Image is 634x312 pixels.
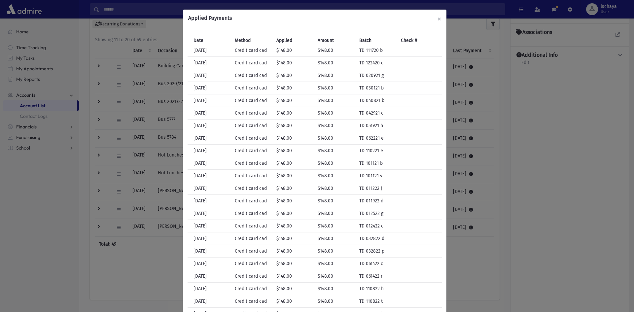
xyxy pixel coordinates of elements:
[190,59,232,66] div: [DATE]
[356,147,398,154] div: TD 110221 e
[231,160,273,167] div: Credit card cad
[356,47,398,54] div: TD 111720 b
[273,110,315,117] div: $148.00
[356,298,398,305] div: TD 110822 t
[273,147,315,154] div: $148.00
[273,197,315,204] div: $148.00
[356,160,398,167] div: TD 101121 b
[356,72,398,79] div: TD 020921 g
[356,122,398,129] div: TD 051921 h
[314,147,356,154] div: $148.00
[231,72,273,79] div: Credit card cad
[273,172,315,179] div: $148.00
[314,235,356,242] div: $148.00
[231,298,273,305] div: Credit card cad
[273,85,315,91] div: $148.00
[273,223,315,229] div: $148.00
[314,97,356,104] div: $148.00
[273,298,315,305] div: $148.00
[231,59,273,66] div: Credit card cad
[231,147,273,154] div: Credit card cad
[314,197,356,204] div: $148.00
[190,235,232,242] div: [DATE]
[190,273,232,280] div: [DATE]
[190,260,232,267] div: [DATE]
[231,197,273,204] div: Credit card cad
[231,285,273,292] div: Credit card cad
[231,223,273,229] div: Credit card cad
[356,235,398,242] div: TD 032822 d
[231,260,273,267] div: Credit card cad
[314,160,356,167] div: $148.00
[190,47,232,54] div: [DATE]
[273,285,315,292] div: $148.00
[190,210,232,217] div: [DATE]
[190,185,232,192] div: [DATE]
[190,285,232,292] div: [DATE]
[190,223,232,229] div: [DATE]
[273,135,315,142] div: $148.00
[231,185,273,192] div: Credit card cad
[273,97,315,104] div: $148.00
[190,147,232,154] div: [DATE]
[356,260,398,267] div: TD 061422 c
[273,72,315,79] div: $148.00
[273,160,315,167] div: $148.00
[356,97,398,104] div: TD 040821 b
[231,97,273,104] div: Credit card cad
[231,122,273,129] div: Credit card cad
[314,85,356,91] div: $148.00
[314,185,356,192] div: $148.00
[314,37,356,44] div: Amount
[273,248,315,255] div: $148.00
[314,210,356,217] div: $148.00
[273,47,315,54] div: $148.00
[273,210,315,217] div: $148.00
[314,260,356,267] div: $148.00
[356,59,398,66] div: TD 122420 c
[190,122,232,129] div: [DATE]
[231,47,273,54] div: Credit card cad
[190,72,232,79] div: [DATE]
[398,37,439,44] div: Check #
[231,110,273,117] div: Credit card cad
[356,248,398,255] div: TD 032822 p
[314,122,356,129] div: $148.00
[314,47,356,54] div: $148.00
[273,273,315,280] div: $148.00
[314,223,356,229] div: $148.00
[356,210,398,217] div: TD 012522 g
[314,248,356,255] div: $148.00
[356,110,398,117] div: TD 042921 c
[314,273,356,280] div: $148.00
[190,135,232,142] div: [DATE]
[190,248,232,255] div: [DATE]
[356,135,398,142] div: TD 062221 e
[190,85,232,91] div: [DATE]
[231,210,273,217] div: Credit card cad
[273,37,315,44] div: Applied
[314,298,356,305] div: $148.00
[190,197,232,204] div: [DATE]
[356,37,398,44] div: Batch
[356,185,398,192] div: TD 011222 j
[190,37,232,44] div: Date
[314,110,356,117] div: $148.00
[356,85,398,91] div: TD 030121 b
[231,172,273,179] div: Credit card cad
[273,122,315,129] div: $148.00
[190,97,232,104] div: [DATE]
[190,110,232,117] div: [DATE]
[231,248,273,255] div: Credit card cad
[356,197,398,204] div: TD 011922 d
[314,59,356,66] div: $148.00
[273,59,315,66] div: $148.00
[432,10,446,28] button: ×
[231,135,273,142] div: Credit card cad
[314,72,356,79] div: $148.00
[273,235,315,242] div: $148.00
[356,285,398,292] div: TD 110822 h
[273,260,315,267] div: $148.00
[356,172,398,179] div: TD 101121 v
[231,235,273,242] div: Credit card cad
